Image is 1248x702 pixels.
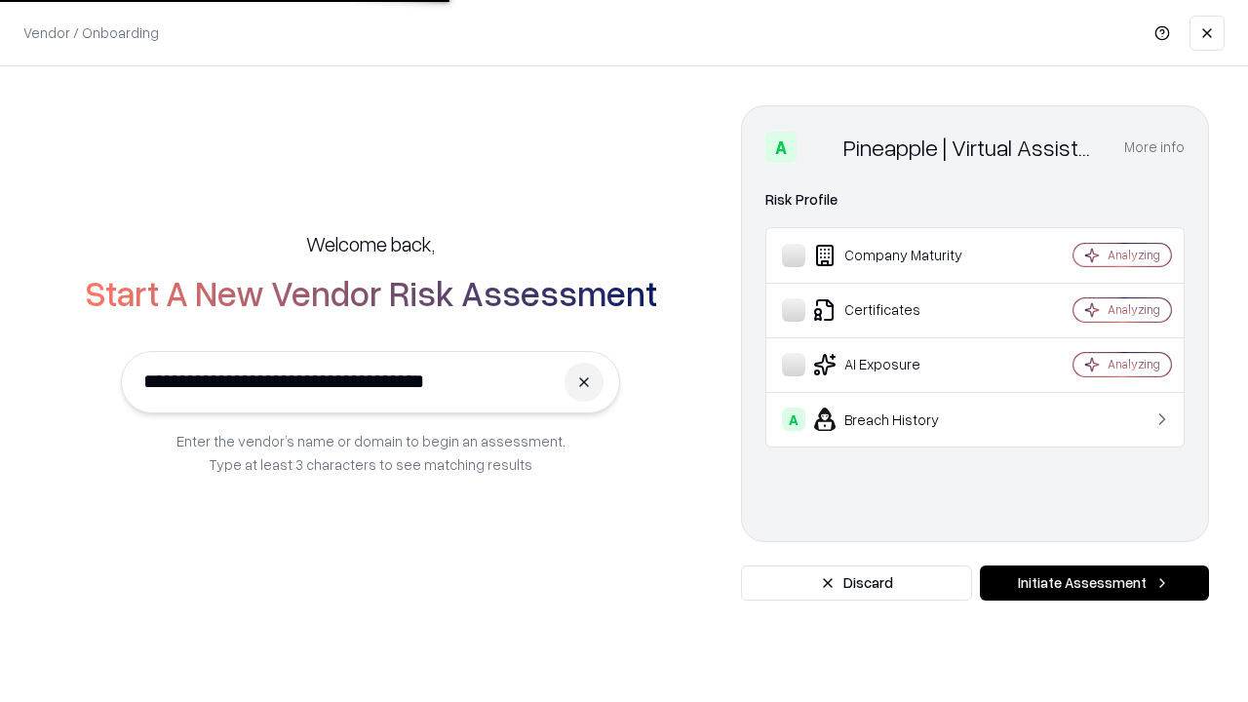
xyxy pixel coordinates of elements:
[843,132,1101,163] div: Pineapple | Virtual Assistant Agency
[765,188,1185,212] div: Risk Profile
[782,353,1015,376] div: AI Exposure
[782,408,1015,431] div: Breach History
[1124,130,1185,165] button: More info
[782,244,1015,267] div: Company Maturity
[980,565,1209,601] button: Initiate Assessment
[23,22,159,43] p: Vendor / Onboarding
[782,408,805,431] div: A
[1108,301,1160,318] div: Analyzing
[176,429,565,476] p: Enter the vendor’s name or domain to begin an assessment. Type at least 3 characters to see match...
[85,273,657,312] h2: Start A New Vendor Risk Assessment
[1108,356,1160,372] div: Analyzing
[804,132,836,163] img: Pineapple | Virtual Assistant Agency
[1108,247,1160,263] div: Analyzing
[782,298,1015,322] div: Certificates
[765,132,797,163] div: A
[741,565,972,601] button: Discard
[306,230,435,257] h5: Welcome back,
